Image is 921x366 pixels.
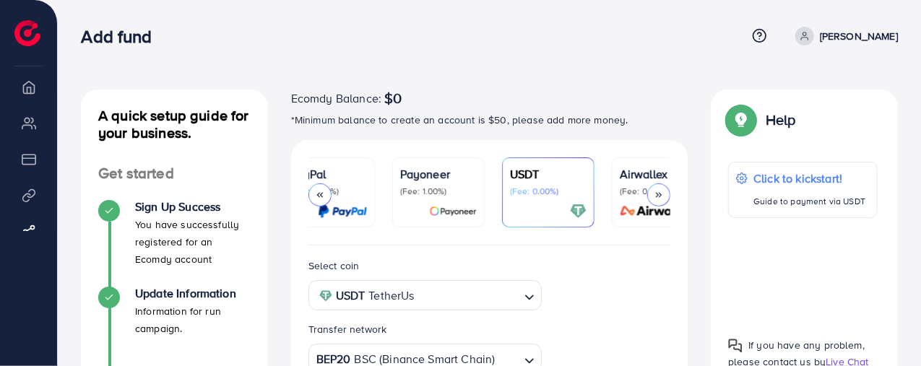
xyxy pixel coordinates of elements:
[135,200,251,214] h4: Sign Up Success
[510,165,587,183] p: USDT
[291,111,688,128] p: *Minimum balance to create an account is $50, please add more money.
[14,20,40,46] img: logo
[308,258,360,273] label: Select coin
[318,203,367,219] img: card
[135,302,251,337] p: Information for run campaign.
[728,107,754,133] img: Popup guide
[753,193,865,210] p: Guide to payment via USDT
[400,165,477,183] p: Payoneer
[368,285,414,306] span: TetherUs
[510,186,587,197] p: (Fee: 0.00%)
[81,107,268,141] h4: A quick setup guide for your business.
[135,287,251,300] h4: Update Information
[820,27,898,45] p: [PERSON_NAME]
[570,203,587,219] img: card
[290,165,367,183] p: PayPal
[81,165,268,183] h4: Get started
[620,165,696,183] p: Airwallex
[336,285,366,306] strong: USDT
[429,203,477,219] img: card
[319,289,332,302] img: coin
[400,186,477,197] p: (Fee: 1.00%)
[419,284,519,307] input: Search for option
[81,200,268,287] li: Sign Up Success
[860,301,910,355] iframe: Chat
[135,216,251,268] p: You have successfully registered for an Ecomdy account
[384,90,402,107] span: $0
[790,27,898,45] a: [PERSON_NAME]
[615,203,696,219] img: card
[753,170,865,187] p: Click to kickstart!
[290,186,367,197] p: (Fee: 4.50%)
[308,280,542,310] div: Search for option
[620,186,696,197] p: (Fee: 0.00%)
[81,26,163,47] h3: Add fund
[308,322,387,336] label: Transfer network
[766,111,796,128] p: Help
[291,90,381,107] span: Ecomdy Balance:
[728,339,743,353] img: Popup guide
